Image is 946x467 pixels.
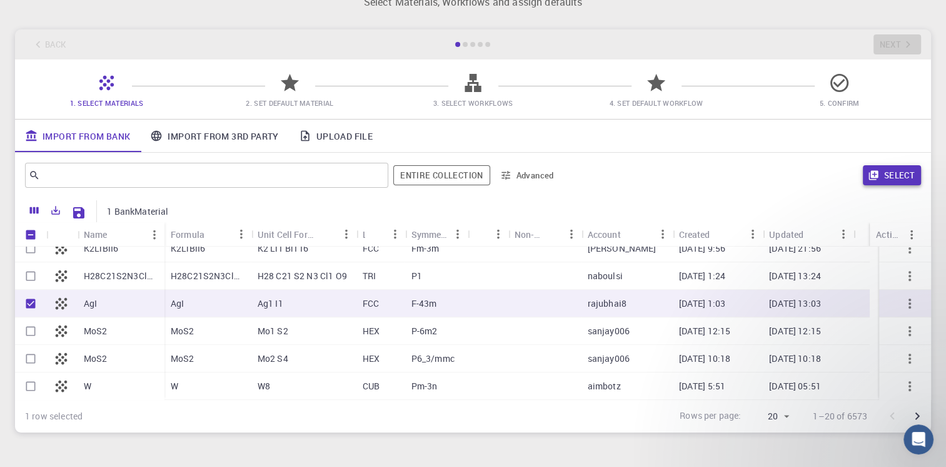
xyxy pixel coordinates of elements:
[78,222,164,247] div: Name
[411,380,438,393] p: Pm-3n
[803,224,823,244] button: Sort
[678,352,730,365] p: [DATE] 10:18
[258,325,288,337] p: Mo1 S2
[84,380,91,393] p: W
[46,222,78,247] div: Icon
[672,222,763,247] div: Created
[258,270,347,282] p: H28 C21 S2 N3 Cl1 O9
[316,224,336,244] button: Sort
[863,165,921,185] button: Select
[289,120,383,152] a: Upload File
[678,270,725,282] p: [DATE] 1:24
[363,297,379,310] p: FCC
[769,380,821,393] p: [DATE] 05:51
[870,222,922,247] div: Actions
[588,270,623,282] p: naboulsi
[70,98,144,108] span: 1. Select Materials
[746,408,793,426] div: 20
[144,225,164,245] button: Menu
[258,242,308,255] p: K2 Li1 Bi1 I6
[171,222,204,247] div: Formula
[411,270,422,282] p: P1
[171,352,194,365] p: MoS2
[769,325,821,337] p: [DATE] 12:15
[468,222,508,247] div: Tags
[588,242,657,255] p: [PERSON_NAME]
[251,222,356,247] div: Unit Cell Formula
[433,98,513,108] span: 3. Select Workflows
[171,297,184,310] p: AgI
[581,222,673,247] div: Account
[356,222,405,247] div: Lattice
[678,222,710,247] div: Created
[66,200,91,225] button: Save Explorer Settings
[84,352,108,365] p: MoS2
[678,297,725,310] p: [DATE] 1:03
[448,224,468,244] button: Menu
[231,224,251,244] button: Menu
[588,222,621,247] div: Account
[411,325,438,337] p: P-6m2
[108,225,128,245] button: Sort
[336,224,356,244] button: Menu
[609,98,703,108] span: 4. Set Default Workflow
[411,242,440,255] p: Fm-3m
[541,224,561,244] button: Sort
[488,224,508,244] button: Menu
[25,410,83,423] div: 1 row selected
[495,165,560,185] button: Advanced
[769,242,821,255] p: [DATE] 21:56
[246,98,333,108] span: 2. Set Default Material
[258,222,316,247] div: Unit Cell Formula
[258,352,288,365] p: Mo2 S4
[363,380,380,393] p: CUB
[411,352,455,365] p: P6_3/mmc
[411,297,437,310] p: F-43m
[25,9,70,20] span: Support
[393,165,490,185] span: Filter throughout whole library including sets (folders)
[813,410,867,423] p: 1–20 of 6573
[905,404,930,429] button: Go to next page
[363,325,380,337] p: HEX
[84,242,118,255] p: K2LiBiI6
[763,222,853,247] div: Updated
[84,325,108,337] p: MoS2
[84,270,158,282] p: H28C21S2N3ClO9
[24,200,45,220] button: Columns
[588,297,626,310] p: rajubhai8
[652,224,672,244] button: Menu
[678,325,730,337] p: [DATE] 12:15
[769,270,821,282] p: [DATE] 13:24
[819,98,859,108] span: 5. Confirm
[363,222,365,247] div: Lattice
[393,165,490,185] button: Entire collection
[769,297,821,310] p: [DATE] 13:03
[588,325,630,337] p: sanjay006
[45,200,66,220] button: Export
[363,242,379,255] p: FCC
[107,205,168,218] p: 1 BankMaterial
[204,224,224,244] button: Sort
[833,224,853,244] button: Menu
[411,222,448,247] div: Symmetry
[171,325,194,337] p: MoS2
[164,222,251,247] div: Formula
[769,352,821,365] p: [DATE] 10:18
[561,224,581,244] button: Menu
[902,225,922,245] button: Menu
[743,224,763,244] button: Menu
[365,224,385,244] button: Sort
[588,380,621,393] p: aimbotz
[515,222,541,247] div: Non-periodic
[678,242,725,255] p: [DATE] 9:56
[171,242,205,255] p: K2LiBiI6
[405,222,468,247] div: Symmetry
[903,424,933,454] iframe: Intercom live chat
[680,409,741,424] p: Rows per page:
[769,222,803,247] div: Updated
[678,380,725,393] p: [DATE] 5:51
[876,222,902,247] div: Actions
[140,120,288,152] a: Import From 3rd Party
[171,270,245,282] p: H28C21S2N3ClO9
[474,224,494,244] button: Sort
